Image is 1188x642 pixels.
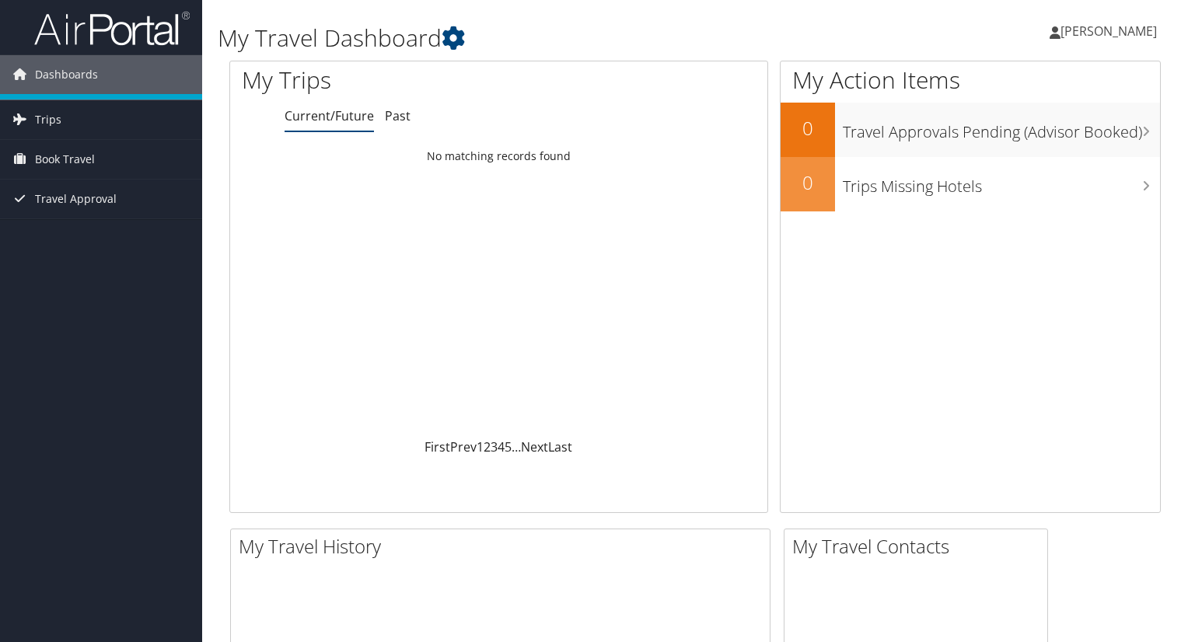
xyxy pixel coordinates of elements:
a: First [425,438,450,455]
a: 3 [491,438,498,455]
span: [PERSON_NAME] [1060,23,1157,40]
span: … [512,438,521,455]
a: 1 [477,438,484,455]
img: airportal-logo.png [34,10,190,47]
a: Current/Future [285,107,374,124]
h2: 0 [781,169,835,196]
a: [PERSON_NAME] [1050,8,1172,54]
a: Past [385,107,411,124]
a: Prev [450,438,477,455]
span: Travel Approval [35,180,117,218]
a: Next [521,438,548,455]
a: 2 [484,438,491,455]
a: 0Travel Approvals Pending (Advisor Booked) [781,103,1160,157]
a: 0Trips Missing Hotels [781,157,1160,211]
td: No matching records found [230,142,767,170]
span: Dashboards [35,55,98,94]
a: 5 [505,438,512,455]
span: Book Travel [35,140,95,179]
h1: My Action Items [781,64,1160,96]
h1: My Trips [242,64,532,96]
a: 4 [498,438,505,455]
span: Trips [35,100,61,139]
h2: My Travel History [239,533,770,560]
h2: 0 [781,115,835,141]
a: Last [548,438,572,455]
h2: My Travel Contacts [792,533,1047,560]
h3: Trips Missing Hotels [843,168,1160,197]
h3: Travel Approvals Pending (Advisor Booked) [843,113,1160,143]
h1: My Travel Dashboard [218,22,854,54]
